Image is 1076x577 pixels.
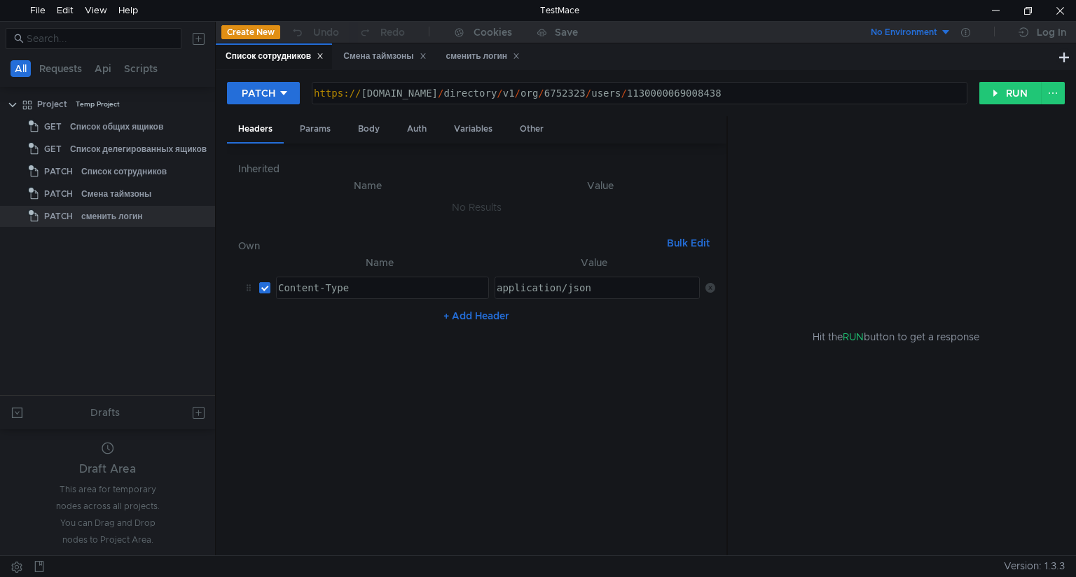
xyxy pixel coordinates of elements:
[70,139,207,160] div: Список делегированных ящиков
[242,85,275,101] div: PATCH
[44,139,62,160] span: GET
[238,237,661,254] h6: Own
[227,116,284,144] div: Headers
[35,60,86,77] button: Requests
[249,177,486,194] th: Name
[854,21,951,43] button: No Environment
[44,206,73,227] span: PATCH
[44,183,73,204] span: PATCH
[347,116,391,142] div: Body
[81,161,167,182] div: Список сотрудников
[238,160,715,177] h6: Inherited
[661,235,715,251] button: Bulk Edit
[280,22,349,43] button: Undo
[843,331,864,343] span: RUN
[443,116,504,142] div: Variables
[70,116,163,137] div: Список общих ящиков
[90,60,116,77] button: Api
[120,60,162,77] button: Scripts
[871,26,937,39] div: No Environment
[446,49,520,64] div: сменить логин
[76,94,120,115] div: Temp Project
[81,183,151,204] div: Смена таймзоны
[270,254,489,271] th: Name
[380,24,405,41] div: Redo
[313,24,339,41] div: Undo
[1004,556,1065,576] span: Version: 1.3.3
[227,82,300,104] button: PATCH
[81,206,143,227] div: сменить логин
[37,94,67,115] div: Project
[813,329,979,345] span: Hit the button to get a response
[509,116,555,142] div: Other
[343,49,426,64] div: Смена таймзоны
[438,307,515,324] button: + Add Header
[555,27,578,37] div: Save
[486,177,715,194] th: Value
[226,49,324,64] div: Список сотрудников
[44,116,62,137] span: GET
[1037,24,1066,41] div: Log In
[289,116,342,142] div: Params
[979,82,1042,104] button: RUN
[27,31,173,46] input: Search...
[221,25,280,39] button: Create New
[474,24,512,41] div: Cookies
[90,404,120,421] div: Drafts
[11,60,31,77] button: All
[44,161,73,182] span: PATCH
[349,22,415,43] button: Redo
[396,116,438,142] div: Auth
[452,201,502,214] nz-embed-empty: No Results
[489,254,700,271] th: Value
